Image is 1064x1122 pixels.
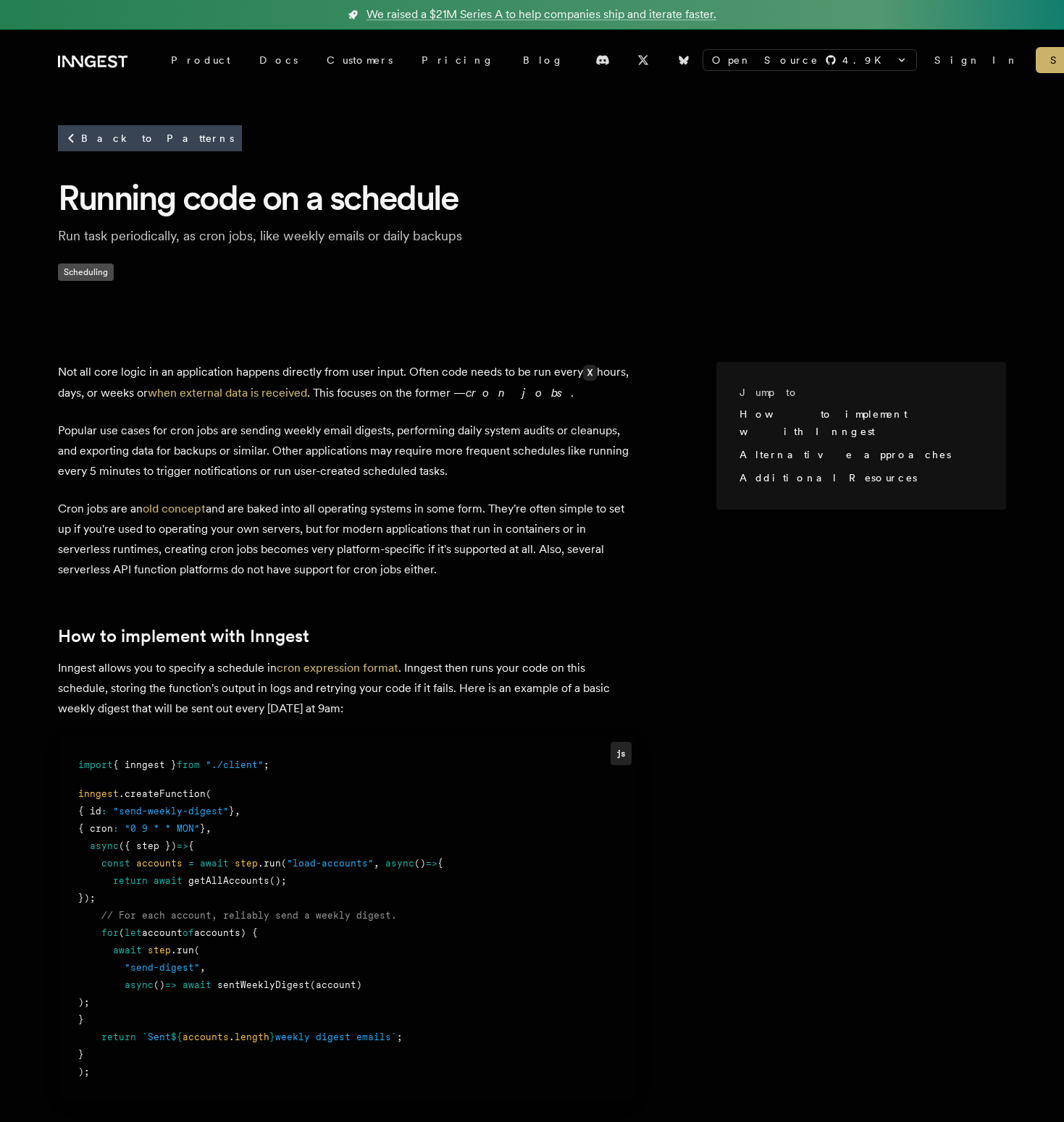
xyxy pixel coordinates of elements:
[78,788,119,799] span: inngest
[668,48,700,72] a: Bluesky
[235,858,258,869] span: step
[78,1049,84,1060] span: }
[101,927,119,938] span: for
[113,806,229,817] span: "send-weekly-digest"
[740,385,971,400] h3: Jump to
[78,759,113,770] span: import
[125,962,200,973] span: "send-digest"
[58,125,242,151] a: Back to Patterns
[200,858,229,869] span: await
[156,47,245,73] div: Product
[235,806,240,817] span: ,
[165,979,177,990] span: =>
[58,226,521,246] p: Run task periodically, as cron jobs, like weekly emails or daily backups
[78,893,96,903] span: });
[58,421,637,481] p: Popular use cases for cron jobs are sending weekly email digests, performing daily system audits ...
[587,48,619,72] a: Discord
[281,858,287,869] span: (
[148,945,171,956] span: step
[385,858,414,869] span: async
[58,175,1006,220] h1: Running code on a schedule
[312,47,407,73] a: Customers
[583,365,597,381] code: X
[125,927,142,938] span: let
[397,1032,403,1042] span: ;
[188,875,269,886] span: getAllAccounts
[58,626,637,646] h2: How to implement with Inngest
[934,53,1018,67] a: Sign In
[437,858,443,869] span: {
[177,759,200,770] span: from
[78,997,90,1008] span: );
[183,927,194,938] span: of
[206,788,211,799] span: (
[119,840,177,851] span: ({ step })
[374,858,380,869] span: ,
[171,1032,183,1042] span: ${
[269,1032,275,1042] span: }
[136,858,183,869] span: accounts
[142,1032,171,1042] span: `Sent
[101,1032,136,1042] span: return
[275,1032,397,1042] span: weekly digest emails`
[78,806,101,817] span: { id
[229,806,235,817] span: }
[78,1066,90,1077] span: );
[113,875,148,886] span: return
[206,823,211,834] span: ,
[183,979,211,990] span: await
[183,1032,229,1042] span: accounts
[366,6,716,23] span: We raised a $21M Series A to help companies ship and iterate faster.
[188,858,194,869] span: =
[740,408,907,437] a: How to implement with Inngest
[125,979,154,990] span: async
[119,927,125,938] span: (
[177,840,188,851] span: =>
[229,1032,235,1042] span: .
[611,742,632,764] div: js
[194,945,200,956] span: (
[171,945,194,956] span: .run
[78,823,113,834] span: { cron
[217,979,310,990] span: sentWeeklyDigest
[200,823,206,834] span: }
[58,658,637,719] p: Inngest allows you to specify a schedule in . Inngest then runs your code on this schedule, stori...
[466,386,571,400] em: cron jobs
[101,806,107,817] span: :
[58,362,637,403] p: Not all core logic in an application happens directly from user input. Often code needs to be run...
[842,53,890,67] span: 4.9 K
[414,858,426,869] span: ()
[258,858,281,869] span: .run
[58,499,637,580] p: Cron jobs are an and are baked into all operating systems in some form. They're often simple to s...
[113,759,177,770] span: { inngest }
[407,47,508,73] a: Pricing
[194,927,258,938] span: accounts) {
[277,661,398,675] a: cron expression format
[58,263,114,281] span: Scheduling
[90,840,119,851] span: async
[206,759,264,770] span: "./client"
[101,910,397,921] span: // For each account, reliably send a weekly digest.
[712,53,819,67] span: Open Source
[188,840,194,851] span: {
[310,979,362,990] span: (account)
[154,979,165,990] span: ()
[200,962,206,973] span: ,
[627,48,659,72] a: X
[154,875,183,886] span: await
[125,823,200,834] span: "0 9 * * MON"
[508,47,578,73] a: Blog
[78,1014,84,1025] span: }
[287,858,374,869] span: "load-accounts"
[269,875,287,886] span: ();
[245,47,312,73] a: Docs
[142,927,183,938] span: account
[143,502,206,515] a: old concept
[113,823,119,834] span: :
[101,858,130,869] span: const
[426,858,437,869] span: =>
[235,1032,269,1042] span: length
[119,788,206,799] span: .createFunction
[264,759,269,770] span: ;
[740,449,950,460] a: Alternative approaches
